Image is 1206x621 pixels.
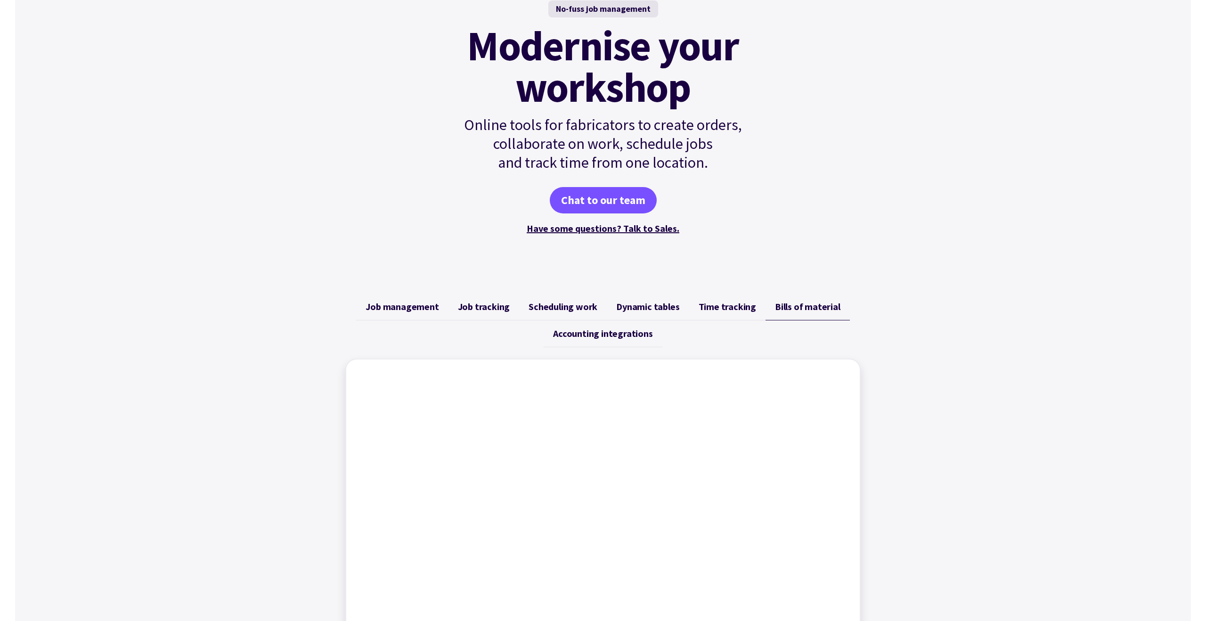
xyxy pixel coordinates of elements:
span: Accounting integrations [553,328,652,339]
div: No-fuss job management [548,0,658,17]
iframe: Chat Widget [1044,519,1206,621]
span: Scheduling work [529,301,597,312]
mark: Modernise your workshop [467,25,739,108]
span: Bills of material [775,301,840,312]
span: Time tracking [699,301,756,312]
a: Have some questions? Talk to Sales. [527,222,679,234]
p: Online tools for fabricators to create orders, collaborate on work, schedule jobs and track time ... [444,115,762,172]
span: Job management [366,301,439,312]
a: Chat to our team [550,187,657,213]
span: Dynamic tables [616,301,679,312]
span: Job tracking [458,301,510,312]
